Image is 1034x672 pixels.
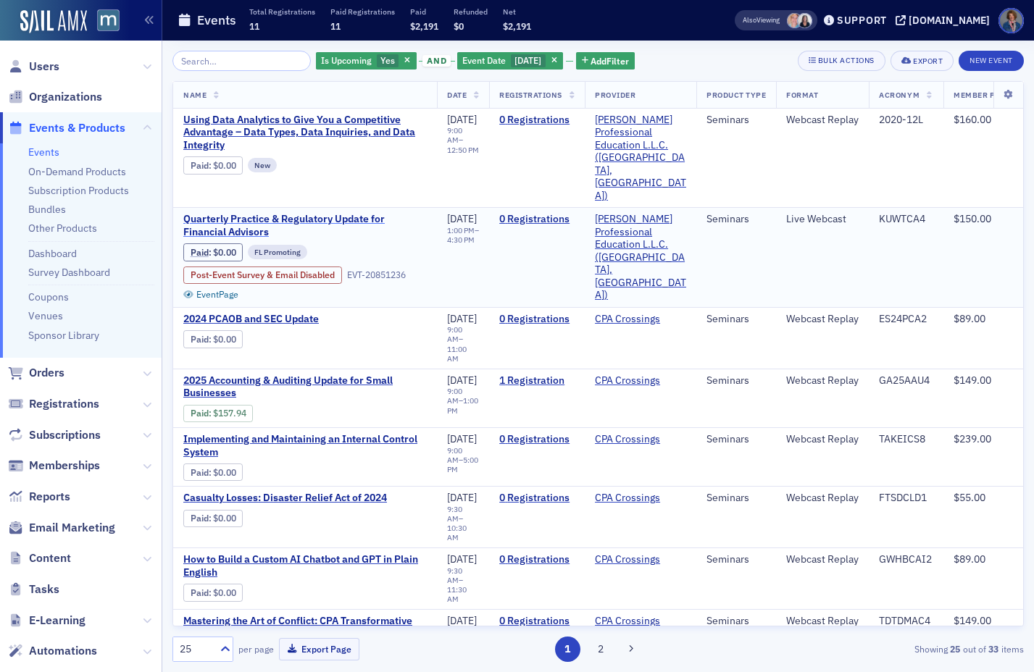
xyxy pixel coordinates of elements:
[29,489,70,505] span: Reports
[959,53,1024,66] a: New Event
[183,90,207,100] span: Name
[197,12,236,29] h1: Events
[743,15,780,25] span: Viewing
[191,467,209,478] a: Paid
[330,20,341,32] span: 11
[954,491,985,504] span: $55.00
[28,329,99,342] a: Sponsor Library
[447,432,477,445] span: [DATE]
[380,54,395,66] span: Yes
[891,51,954,71] button: Export
[499,615,575,628] a: 0 Registrations
[879,615,933,628] div: TDTDMAC4
[555,637,580,662] button: 1
[595,374,660,387] a: CPA Crossings
[499,553,575,566] a: 0 Registrations
[447,386,462,406] time: 9:00 AM
[191,587,213,598] span: :
[29,89,102,105] span: Organizations
[786,114,859,127] div: Webcast Replay
[588,637,613,662] button: 2
[750,642,1024,655] div: Showing out of items
[97,9,120,32] img: SailAMX
[797,13,812,28] span: Kelly Brown
[238,642,274,655] label: per page
[879,114,933,127] div: 2020-12L
[8,120,125,136] a: Events & Products
[499,313,575,326] a: 0 Registrations
[347,269,406,280] div: EVT-20851236
[499,492,575,505] a: 0 Registrations
[191,160,209,171] a: Paid
[954,90,1014,100] span: Member Price
[180,642,212,657] div: 25
[29,396,99,412] span: Registrations
[879,213,933,226] div: KUWTCA4
[499,90,562,100] span: Registrations
[28,184,129,197] a: Subscription Products
[191,513,213,524] span: :
[954,614,991,627] span: $149.00
[595,553,686,566] span: CPA Crossings
[447,395,478,415] time: 1:00 PM
[8,458,100,474] a: Memberships
[959,51,1024,71] button: New Event
[954,432,991,445] span: $239.00
[447,312,477,325] span: [DATE]
[447,523,467,542] time: 10:30 AM
[183,243,243,261] div: Paid: 0 - $0
[191,408,209,419] a: Paid
[8,489,70,505] a: Reports
[595,90,635,100] span: Provider
[595,615,660,628] a: CPA Crossings
[29,59,59,75] span: Users
[279,638,359,660] button: Export Page
[8,59,59,75] a: Users
[183,510,243,527] div: Paid: 0 - $0
[447,445,462,465] time: 9:00 AM
[29,550,71,566] span: Content
[447,125,462,145] time: 9:00 AM
[447,235,475,245] time: 4:30 PM
[595,492,686,505] span: CPA Crossings
[447,344,467,364] time: 11:00 AM
[28,309,63,322] a: Venues
[183,374,427,400] a: 2025 Accounting & Auditing Update for Small Businesses
[954,374,991,387] span: $149.00
[447,325,479,364] div: –
[706,313,766,326] div: Seminars
[447,584,467,604] time: 11:30 AM
[909,14,990,27] div: [DOMAIN_NAME]
[447,566,462,585] time: 9:30 AM
[462,54,506,66] span: Event Date
[410,7,438,17] p: Paid
[249,7,315,17] p: Total Registrations
[499,114,575,127] a: 0 Registrations
[447,504,462,524] time: 9:30 AM
[595,313,660,326] a: CPA Crossings
[213,467,236,478] span: $0.00
[8,89,102,105] a: Organizations
[447,455,478,474] time: 5:00 PM
[87,9,120,34] a: View Homepage
[706,374,766,387] div: Seminars
[183,553,427,579] a: How to Build a Custom AI Chatbot and GPT in Plain English
[29,427,101,443] span: Subscriptions
[8,643,97,659] a: Automations
[29,458,100,474] span: Memberships
[29,120,125,136] span: Events & Products
[213,247,236,258] span: $0.00
[786,213,859,226] div: Live Webcast
[954,212,991,225] span: $150.00
[183,615,427,640] span: Mastering the Art of Conflict: CPA Transformative Strategies
[20,10,87,33] img: SailAMX
[422,55,451,67] span: and
[183,266,342,284] div: Post-Event Survey
[191,247,213,258] span: :
[191,334,209,345] a: Paid
[786,90,818,100] span: Format
[879,374,933,387] div: GA25AAU4
[447,226,479,245] div: –
[595,114,686,203] a: [PERSON_NAME] Professional Education L.L.C. ([GEOGRAPHIC_DATA], [GEOGRAPHIC_DATA])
